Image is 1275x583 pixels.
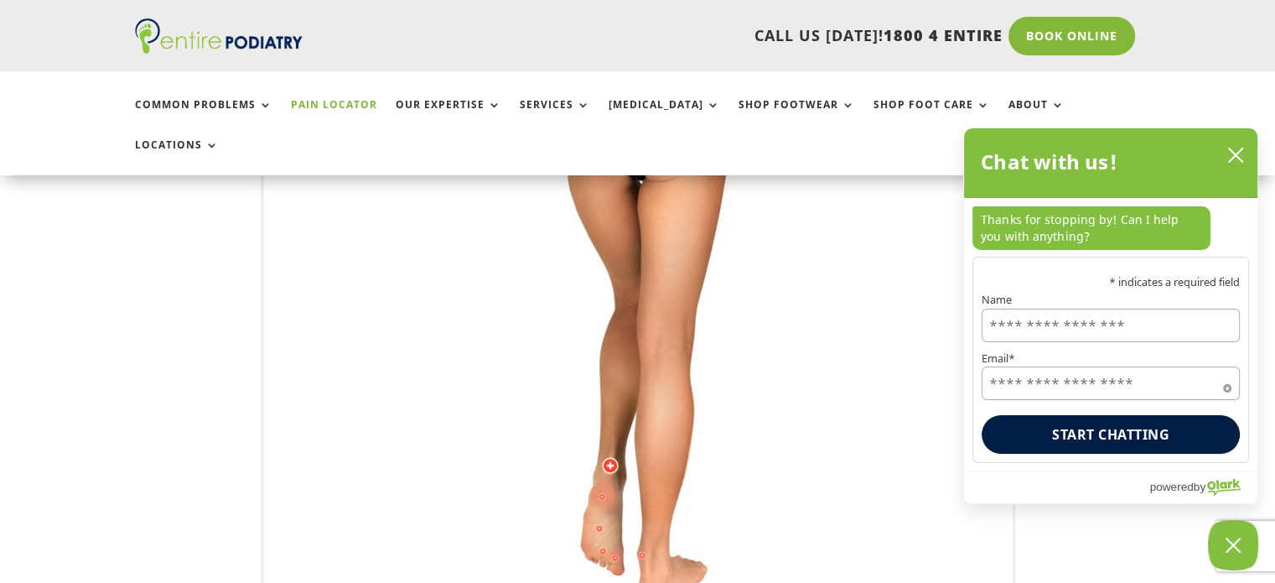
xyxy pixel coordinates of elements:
a: Pain Locator [291,99,377,135]
p: Thanks for stopping by! Can I help you with anything? [972,206,1210,250]
button: close chatbox [1222,143,1249,168]
input: Name [982,309,1240,342]
div: olark chatbox [963,128,1258,504]
a: Book Online [1008,17,1135,55]
button: Start chatting [982,415,1240,454]
div: chat [964,198,1257,257]
span: powered [1149,476,1193,497]
a: [MEDICAL_DATA] [609,99,720,135]
label: Name [982,294,1240,305]
span: by [1194,476,1205,497]
p: * indicates a required field [982,277,1240,288]
a: Shop Foot Care [873,99,990,135]
p: CALL US [DATE]! [367,25,1003,47]
a: Entire Podiatry [135,40,303,57]
label: Email* [982,353,1240,364]
span: 1800 4 ENTIRE [884,25,1003,45]
a: Shop Footwear [739,99,855,135]
a: Services [520,99,590,135]
button: Close Chatbox [1208,520,1258,570]
a: Our Expertise [396,99,501,135]
a: Locations [135,139,219,175]
a: Common Problems [135,99,272,135]
a: About [1008,99,1065,135]
input: Email [982,367,1240,400]
span: Required field [1223,381,1231,389]
a: Powered by Olark [1149,472,1257,503]
img: logo (1) [135,18,303,54]
h2: Chat with us! [981,145,1117,179]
